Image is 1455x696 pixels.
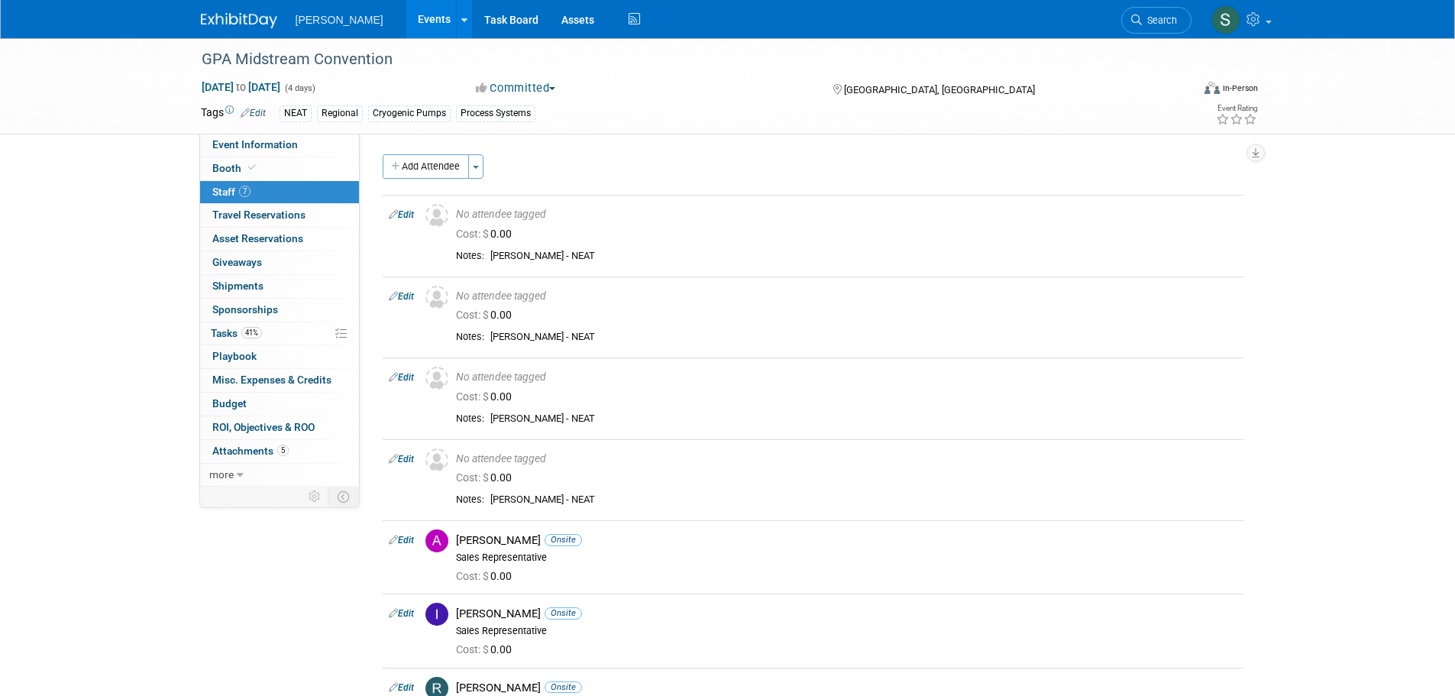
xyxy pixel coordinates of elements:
[1204,82,1220,94] img: Format-Inperson.png
[212,162,259,174] span: Booth
[200,228,359,251] a: Asset Reservations
[844,84,1035,95] span: [GEOGRAPHIC_DATA], [GEOGRAPHIC_DATA]
[456,331,484,343] div: Notes:
[212,350,257,362] span: Playbook
[209,468,234,481] span: more
[200,299,359,322] a: Sponsorships
[241,327,262,338] span: 41%
[545,607,582,619] span: Onsite
[456,390,490,403] span: Cost: $
[389,372,414,383] a: Edit
[456,494,484,506] div: Notes:
[1101,79,1259,102] div: Event Format
[456,208,1237,222] div: No attendee tagged
[1142,15,1177,26] span: Search
[456,309,518,321] span: 0.00
[212,421,315,433] span: ROI, Objectives & ROO
[545,534,582,545] span: Onsite
[490,331,1237,344] div: [PERSON_NAME] - NEAT
[490,413,1237,426] div: [PERSON_NAME] - NEAT
[201,105,266,122] td: Tags
[389,535,414,545] a: Edit
[389,209,414,220] a: Edit
[425,529,448,552] img: A.jpg
[211,327,262,339] span: Tasks
[456,371,1237,384] div: No attendee tagged
[200,393,359,416] a: Budget
[456,533,1237,548] div: [PERSON_NAME]
[490,250,1237,263] div: [PERSON_NAME] - NEAT
[425,204,448,227] img: Unassigned-User-Icon.png
[389,454,414,465] a: Edit
[212,280,264,292] span: Shipments
[200,464,359,487] a: more
[425,367,448,390] img: Unassigned-User-Icon.png
[456,643,490,656] span: Cost: $
[212,397,247,410] span: Budget
[545,681,582,693] span: Onsite
[456,681,1237,695] div: [PERSON_NAME]
[234,81,248,93] span: to
[456,413,484,425] div: Notes:
[200,251,359,274] a: Giveaways
[212,374,331,386] span: Misc. Expenses & Credits
[283,83,315,93] span: (4 days)
[212,138,298,151] span: Event Information
[456,471,490,484] span: Cost: $
[456,452,1237,466] div: No attendee tagged
[200,440,359,463] a: Attachments5
[296,14,383,26] span: [PERSON_NAME]
[241,108,266,118] a: Edit
[389,682,414,693] a: Edit
[425,448,448,471] img: Unassigned-User-Icon.png
[302,487,328,507] td: Personalize Event Tab Strip
[425,603,448,626] img: I.jpg
[456,625,1237,637] div: Sales Representative
[200,322,359,345] a: Tasks41%
[456,105,535,121] div: Process Systems
[383,154,469,179] button: Add Attendee
[200,181,359,204] a: Staff7
[1211,5,1240,34] img: Skye Tuinei
[490,494,1237,507] div: [PERSON_NAME] - NEAT
[212,209,306,221] span: Travel Reservations
[456,471,518,484] span: 0.00
[212,256,262,268] span: Giveaways
[212,303,278,316] span: Sponsorships
[1216,105,1257,112] div: Event Rating
[456,570,518,582] span: 0.00
[456,309,490,321] span: Cost: $
[200,134,359,157] a: Event Information
[212,186,251,198] span: Staff
[212,232,303,244] span: Asset Reservations
[317,105,363,121] div: Regional
[200,369,359,392] a: Misc. Expenses & Credits
[239,186,251,197] span: 7
[456,290,1237,303] div: No attendee tagged
[470,80,561,96] button: Committed
[389,291,414,302] a: Edit
[201,13,277,28] img: ExhibitDay
[456,228,518,240] span: 0.00
[201,80,281,94] span: [DATE] [DATE]
[456,552,1237,564] div: Sales Representative
[368,105,451,121] div: Cryogenic Pumps
[200,204,359,227] a: Travel Reservations
[1121,7,1191,34] a: Search
[389,608,414,619] a: Edit
[248,163,256,172] i: Booth reservation complete
[456,570,490,582] span: Cost: $
[456,643,518,656] span: 0.00
[328,487,359,507] td: Toggle Event Tabs
[200,275,359,298] a: Shipments
[456,250,484,262] div: Notes:
[456,228,490,240] span: Cost: $
[212,445,289,457] span: Attachments
[1222,83,1258,94] div: In-Person
[425,286,448,309] img: Unassigned-User-Icon.png
[200,345,359,368] a: Playbook
[277,445,289,456] span: 5
[280,105,312,121] div: NEAT
[200,157,359,180] a: Booth
[196,46,1169,73] div: GPA Midstream Convention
